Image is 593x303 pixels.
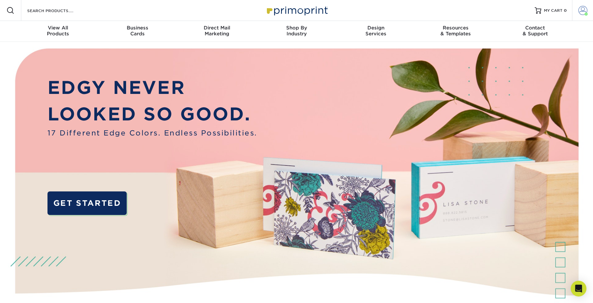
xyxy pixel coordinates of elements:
[495,25,575,31] span: Contact
[544,8,563,13] span: MY CART
[257,25,336,37] div: Industry
[47,191,127,215] a: GET STARTED
[336,25,416,37] div: Services
[98,25,177,37] div: Cards
[336,25,416,31] span: Design
[495,25,575,37] div: & Support
[2,283,56,301] iframe: Google Customer Reviews
[18,25,98,31] span: View All
[257,21,336,42] a: Shop ByIndustry
[336,21,416,42] a: DesignServices
[18,21,98,42] a: View AllProducts
[177,25,257,31] span: Direct Mail
[98,25,177,31] span: Business
[47,74,257,101] p: EDGY NEVER
[47,128,257,138] span: 17 Different Edge Colors. Endless Possibilities.
[27,7,90,14] input: SEARCH PRODUCTS.....
[177,21,257,42] a: Direct MailMarketing
[416,21,495,42] a: Resources& Templates
[47,101,257,127] p: LOOKED SO GOOD.
[564,8,567,13] span: 0
[416,25,495,37] div: & Templates
[416,25,495,31] span: Resources
[177,25,257,37] div: Marketing
[257,25,336,31] span: Shop By
[571,281,586,296] div: Open Intercom Messenger
[18,25,98,37] div: Products
[264,3,329,17] img: Primoprint
[98,21,177,42] a: BusinessCards
[495,21,575,42] a: Contact& Support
